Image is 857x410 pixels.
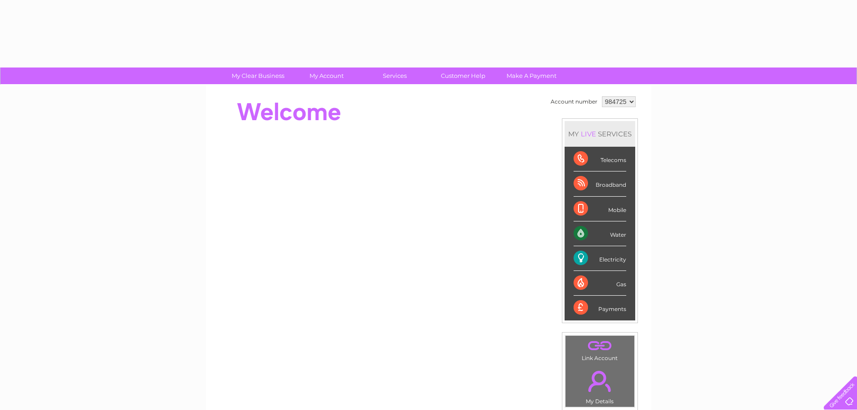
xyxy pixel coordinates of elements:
[565,335,635,364] td: Link Account
[568,338,632,354] a: .
[494,68,569,84] a: Make A Payment
[574,221,626,246] div: Water
[574,171,626,196] div: Broadband
[289,68,363,84] a: My Account
[574,246,626,271] div: Electricity
[548,94,600,109] td: Account number
[426,68,500,84] a: Customer Help
[574,296,626,320] div: Payments
[579,130,598,138] div: LIVE
[358,68,432,84] a: Services
[221,68,295,84] a: My Clear Business
[574,271,626,296] div: Gas
[568,365,632,397] a: .
[574,147,626,171] div: Telecoms
[574,197,626,221] div: Mobile
[565,363,635,407] td: My Details
[565,121,635,147] div: MY SERVICES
